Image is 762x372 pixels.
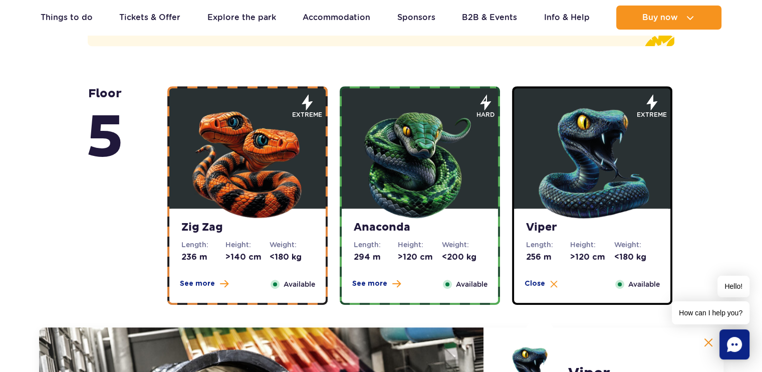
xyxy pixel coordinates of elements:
[354,252,398,263] dd: 294 m
[41,6,93,30] a: Things to do
[398,252,442,263] dd: >120 cm
[225,240,270,250] dt: Height:
[717,276,749,297] span: Hello!
[207,6,276,30] a: Explore the park
[360,101,480,221] img: 683e9d7f6dccb324111516.png
[614,240,658,250] dt: Weight:
[398,240,442,250] dt: Height:
[270,252,314,263] dd: <180 kg
[181,221,314,235] strong: Zig Zag
[86,101,124,175] span: 5
[352,279,401,289] button: See more
[442,240,486,250] dt: Weight:
[187,101,308,221] img: 683e9d18e24cb188547945.png
[628,279,660,290] span: Available
[352,279,387,289] span: See more
[292,110,322,119] span: extreme
[225,252,270,263] dd: >140 cm
[526,240,570,250] dt: Length:
[119,6,180,30] a: Tickets & Offer
[532,101,652,221] img: 683e9da1f380d703171350.png
[354,221,486,235] strong: Anaconda
[442,252,486,263] dd: <200 kg
[397,6,435,30] a: Sponsors
[181,252,225,263] dd: 236 m
[570,240,614,250] dt: Height:
[525,279,545,289] span: Close
[719,329,749,359] div: Chat
[270,240,314,250] dt: Weight:
[476,110,494,119] span: hard
[462,6,517,30] a: B2B & Events
[526,252,570,263] dd: 256 m
[544,6,590,30] a: Info & Help
[456,279,487,290] span: Available
[354,240,398,250] dt: Length:
[614,252,658,263] dd: <180 kg
[672,301,749,324] span: How can I help you?
[86,86,124,175] strong: floor
[637,110,667,119] span: extreme
[525,279,558,289] button: Close
[284,279,315,290] span: Available
[180,279,228,289] button: See more
[181,240,225,250] dt: Length:
[526,221,658,235] strong: Viper
[616,6,721,30] button: Buy now
[642,13,678,22] span: Buy now
[303,6,370,30] a: Accommodation
[570,252,614,263] dd: >120 cm
[180,279,215,289] span: See more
